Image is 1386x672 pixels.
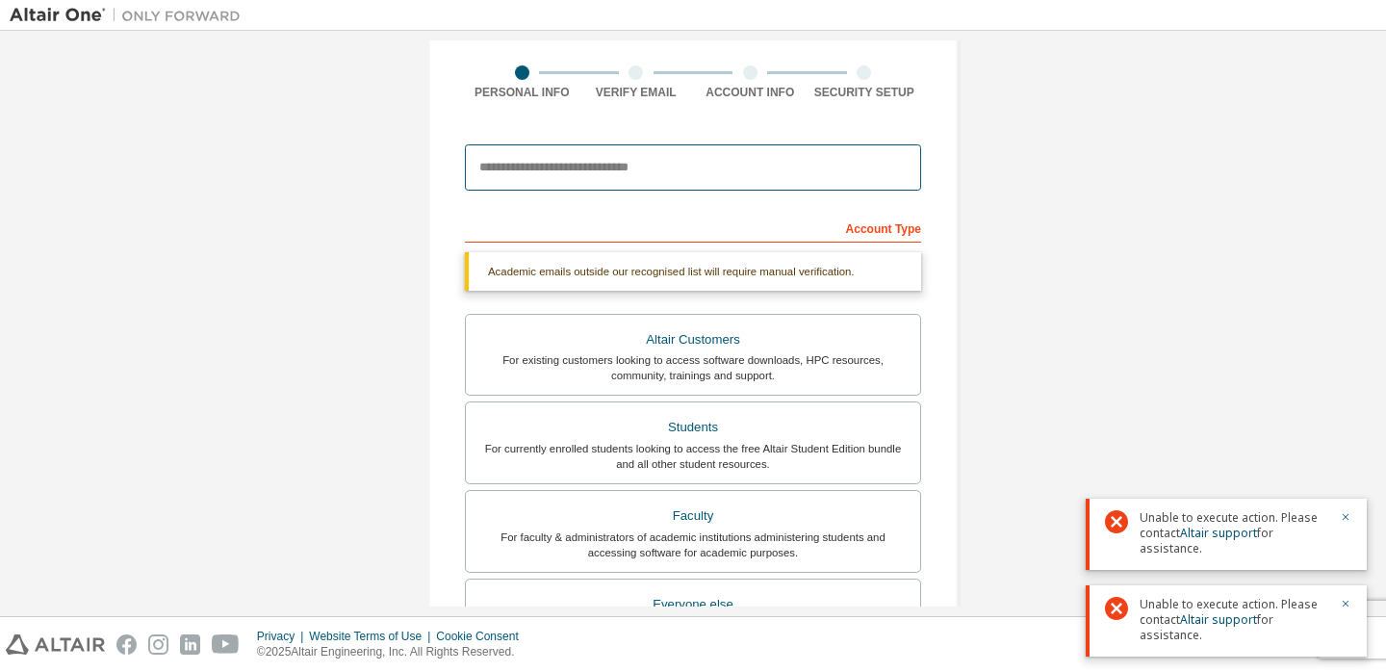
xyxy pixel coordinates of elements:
[465,212,921,243] div: Account Type
[477,441,909,472] div: For currently enrolled students looking to access the free Altair Student Edition bundle and all ...
[1180,611,1257,628] a: Altair support
[257,644,530,660] p: © 2025 Altair Engineering, Inc. All Rights Reserved.
[477,326,909,353] div: Altair Customers
[1140,510,1328,556] span: Unable to execute action. Please contact for assistance.
[1140,597,1328,643] span: Unable to execute action. Please contact for assistance.
[477,414,909,441] div: Students
[465,85,579,100] div: Personal Info
[148,634,168,655] img: instagram.svg
[477,591,909,618] div: Everyone else
[465,252,921,291] div: Academic emails outside our recognised list will require manual verification.
[6,634,105,655] img: altair_logo.svg
[808,85,922,100] div: Security Setup
[693,85,808,100] div: Account Info
[1180,525,1257,541] a: Altair support
[477,530,909,560] div: For faculty & administrators of academic institutions administering students and accessing softwa...
[477,503,909,530] div: Faculty
[257,629,309,644] div: Privacy
[579,85,694,100] div: Verify Email
[309,629,436,644] div: Website Terms of Use
[180,634,200,655] img: linkedin.svg
[212,634,240,655] img: youtube.svg
[436,629,529,644] div: Cookie Consent
[116,634,137,655] img: facebook.svg
[10,6,250,25] img: Altair One
[477,352,909,383] div: For existing customers looking to access software downloads, HPC resources, community, trainings ...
